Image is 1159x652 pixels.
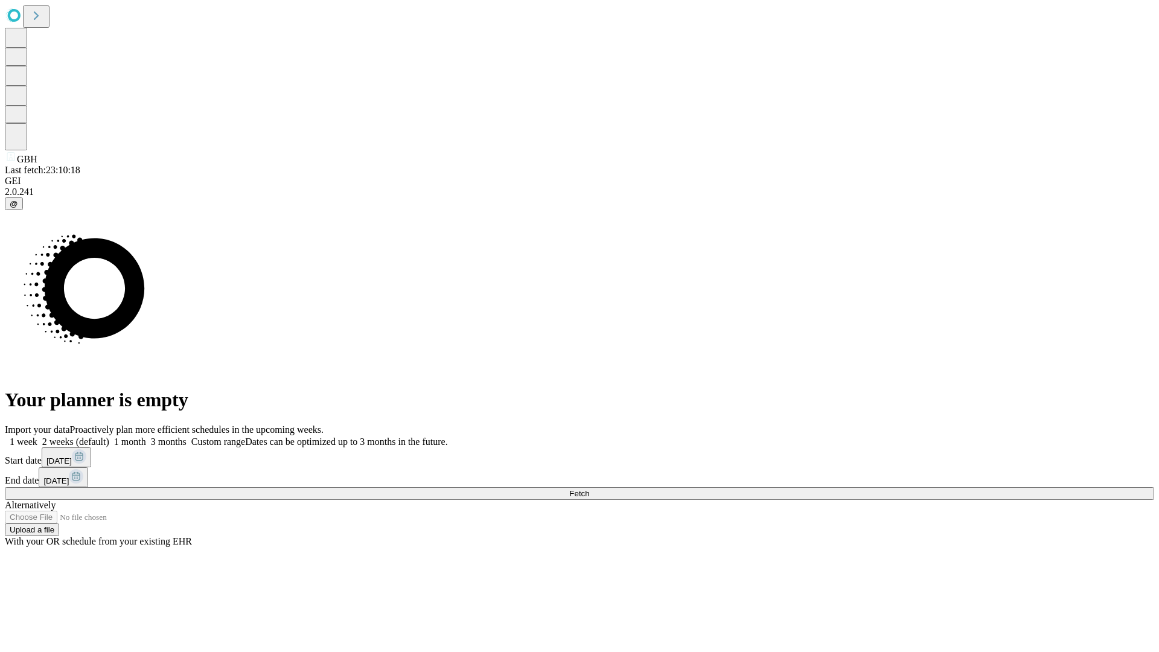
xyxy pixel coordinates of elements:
[245,436,447,447] span: Dates can be optimized up to 3 months in the future.
[42,436,109,447] span: 2 weeks (default)
[46,456,72,465] span: [DATE]
[70,424,324,435] span: Proactively plan more efficient schedules in the upcoming weeks.
[5,187,1154,197] div: 2.0.241
[5,197,23,210] button: @
[10,436,37,447] span: 1 week
[10,199,18,208] span: @
[5,424,70,435] span: Import your data
[151,436,187,447] span: 3 months
[5,536,192,546] span: With your OR schedule from your existing EHR
[5,389,1154,411] h1: Your planner is empty
[5,500,56,510] span: Alternatively
[191,436,245,447] span: Custom range
[39,467,88,487] button: [DATE]
[114,436,146,447] span: 1 month
[17,154,37,164] span: GBH
[42,447,91,467] button: [DATE]
[5,447,1154,467] div: Start date
[5,523,59,536] button: Upload a file
[5,176,1154,187] div: GEI
[5,487,1154,500] button: Fetch
[5,467,1154,487] div: End date
[569,489,589,498] span: Fetch
[43,476,69,485] span: [DATE]
[5,165,80,175] span: Last fetch: 23:10:18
